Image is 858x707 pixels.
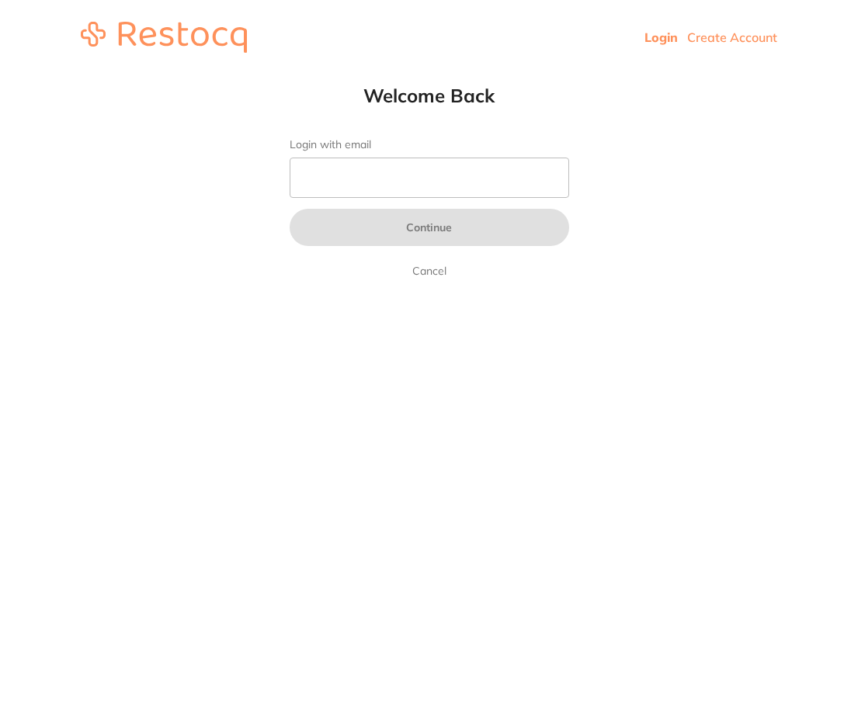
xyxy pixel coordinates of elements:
a: Create Account [687,29,777,45]
a: Login [644,29,678,45]
img: restocq_logo.svg [81,22,247,53]
h1: Welcome Back [259,84,600,107]
label: Login with email [290,138,569,151]
a: Cancel [409,262,450,280]
button: Continue [290,209,569,246]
